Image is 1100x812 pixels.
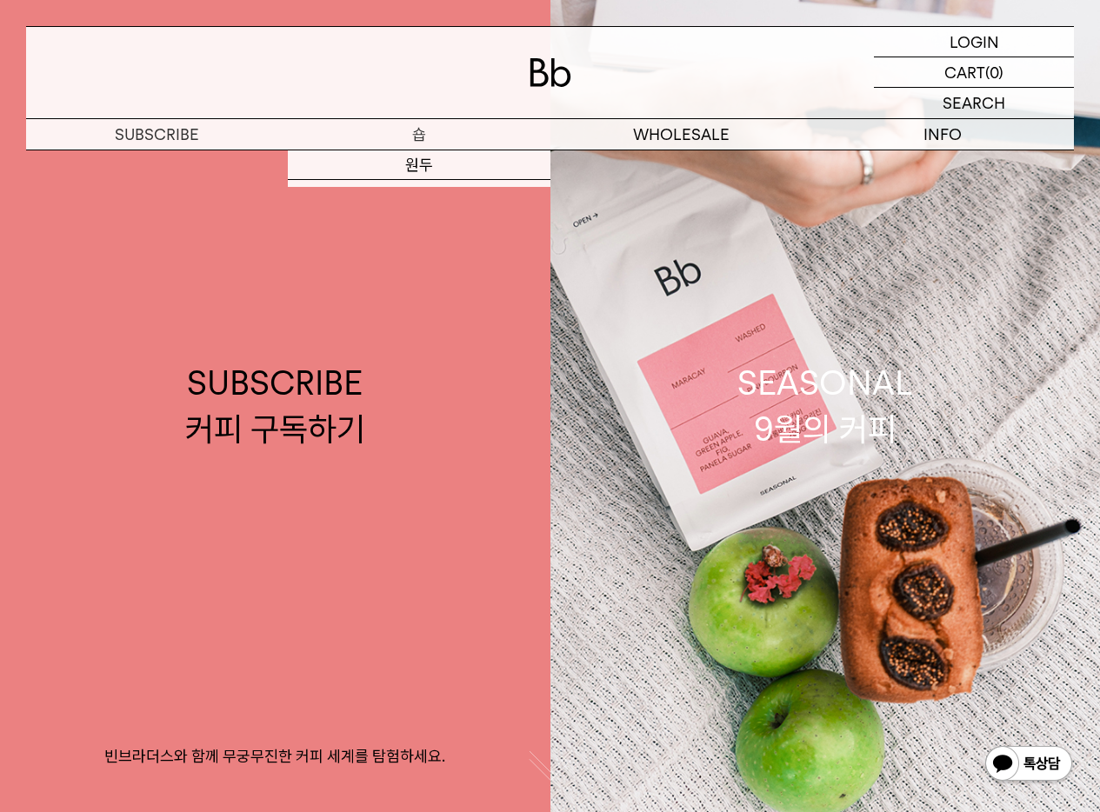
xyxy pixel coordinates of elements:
p: WHOLESALE [550,119,812,150]
a: CART (0) [874,57,1074,88]
p: SEARCH [943,88,1005,118]
a: 원두 [288,150,550,180]
a: 숍 [288,119,550,150]
a: SUBSCRIBE [26,119,288,150]
a: LOGIN [874,27,1074,57]
a: 드립백/콜드브루/캡슐 [288,180,550,210]
img: 로고 [530,58,571,87]
div: SUBSCRIBE 커피 구독하기 [185,360,365,452]
p: (0) [985,57,1003,87]
div: SEASONAL 9월의 커피 [737,360,913,452]
p: INFO [812,119,1074,150]
p: CART [944,57,985,87]
p: LOGIN [950,27,999,57]
img: 카카오톡 채널 1:1 채팅 버튼 [983,744,1074,786]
